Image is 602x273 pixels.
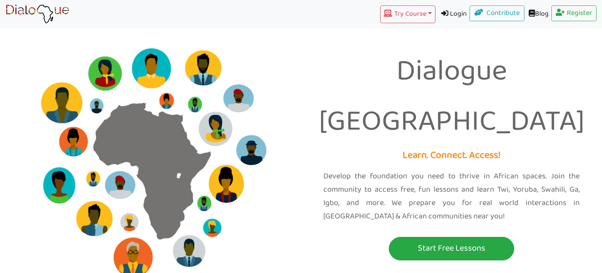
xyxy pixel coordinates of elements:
p: Develop the foundation you need to thrive in African spaces. Join the community to access free, f... [323,170,580,223]
a: Start Free Lessons [307,237,596,260]
a: Register [551,5,597,21]
img: learn African language platform app [5,4,69,24]
button: Start Free Lessons [389,237,514,260]
a: Contribute [470,5,524,21]
p: Start Free Lessons [391,241,512,256]
p: Learn. Connect. Access! [307,147,596,164]
button: Try Course [380,5,435,23]
a: Login [435,5,470,23]
a: Blog [524,5,551,23]
p: Dialogue [GEOGRAPHIC_DATA] [307,47,596,147]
